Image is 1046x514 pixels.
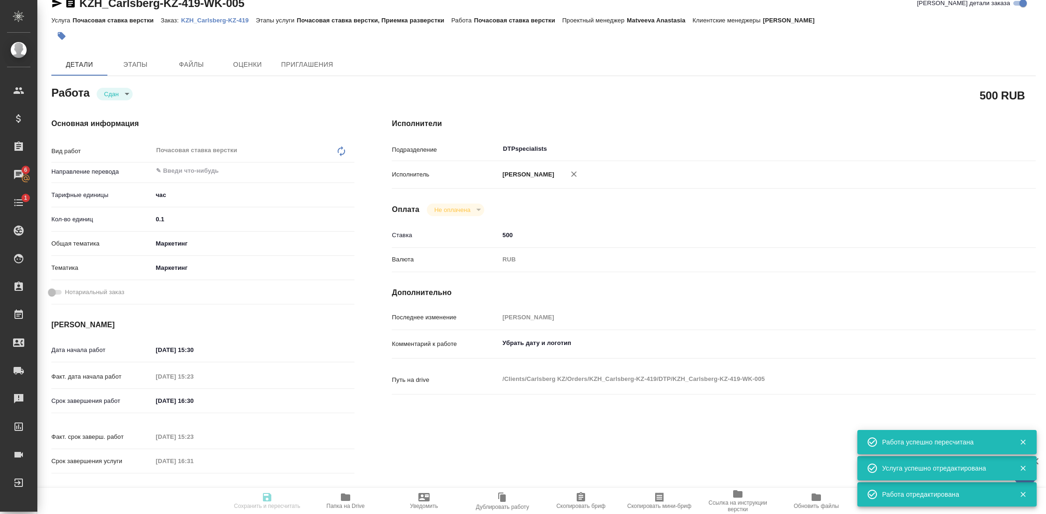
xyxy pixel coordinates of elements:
[51,26,72,46] button: Добавить тэг
[51,190,152,200] p: Тарифные единицы
[777,488,855,514] button: Обновить файлы
[18,165,33,175] span: 6
[169,59,214,70] span: Файлы
[181,16,256,24] a: KZH_Carlsberg-KZ-419
[181,17,256,24] p: KZH_Carlsberg-KZ-419
[51,17,72,24] p: Услуга
[1013,464,1032,472] button: Закрыть
[72,17,161,24] p: Почасовая ставка верстки
[152,260,354,276] div: Маркетинг
[385,488,463,514] button: Уведомить
[101,90,121,98] button: Сдан
[2,191,35,214] a: 1
[980,87,1025,103] h2: 500 RUB
[499,228,982,242] input: ✎ Введи что-нибудь
[882,464,1005,473] div: Услуга успешно отредактирована
[564,164,584,184] button: Удалить исполнителя
[620,488,699,514] button: Скопировать мини-бриф
[152,343,234,357] input: ✎ Введи что-нибудь
[225,59,270,70] span: Оценки
[65,288,124,297] span: Нотариальный заказ
[693,17,763,24] p: Клиентские менеджеры
[306,488,385,514] button: Папка на Drive
[556,503,605,509] span: Скопировать бриф
[499,335,982,351] textarea: Убрать дату и логотип
[392,287,1036,298] h4: Дополнительно
[57,59,102,70] span: Детали
[51,345,152,355] p: Дата начала работ
[476,504,529,510] span: Дублировать работу
[704,500,771,513] span: Ссылка на инструкции верстки
[51,372,152,381] p: Факт. дата начала работ
[51,263,152,273] p: Тематика
[562,17,627,24] p: Проектный менеджер
[392,204,419,215] h4: Оплата
[349,170,351,172] button: Open
[152,454,234,468] input: Пустое поле
[392,145,499,155] p: Подразделение
[152,236,354,252] div: Маркетинг
[882,490,1005,499] div: Работа отредактирована
[794,503,839,509] span: Обновить файлы
[152,394,234,408] input: ✎ Введи что-нибудь
[161,17,181,24] p: Заказ:
[51,118,354,129] h4: Основная информация
[627,503,691,509] span: Скопировать мини-бриф
[281,59,333,70] span: Приглашения
[451,17,474,24] p: Работа
[51,215,152,224] p: Кол-во единиц
[882,437,1005,447] div: Работа успешно пересчитана
[97,88,133,100] div: Сдан
[392,118,1036,129] h4: Исполнители
[152,430,234,444] input: Пустое поле
[542,488,620,514] button: Скопировать бриф
[326,503,365,509] span: Папка на Drive
[474,17,562,24] p: Почасовая ставка верстки
[297,17,452,24] p: Почасовая ставка верстки, Приемка разверстки
[392,375,499,385] p: Путь на drive
[152,212,354,226] input: ✎ Введи что-нибудь
[1013,490,1032,499] button: Закрыть
[499,170,554,179] p: [PERSON_NAME]
[2,163,35,186] a: 6
[152,187,354,203] div: час
[228,488,306,514] button: Сохранить и пересчитать
[427,204,484,216] div: Сдан
[51,396,152,406] p: Срок завершения работ
[152,370,234,383] input: Пустое поле
[392,339,499,349] p: Комментарий к работе
[113,59,158,70] span: Этапы
[234,503,300,509] span: Сохранить и пересчитать
[977,148,979,150] button: Open
[392,231,499,240] p: Ставка
[499,371,982,387] textarea: /Clients/Carlsberg KZ/Orders/KZH_Carlsberg-KZ-419/DTP/KZH_Carlsberg-KZ-419-WK-005
[1013,438,1032,446] button: Закрыть
[155,165,320,176] input: ✎ Введи что-нибудь
[51,432,152,442] p: Факт. срок заверш. работ
[51,167,152,176] p: Направление перевода
[410,503,438,509] span: Уведомить
[392,255,499,264] p: Валюта
[51,84,90,100] h2: Работа
[463,488,542,514] button: Дублировать работу
[699,488,777,514] button: Ссылка на инструкции верстки
[431,206,473,214] button: Не оплачена
[256,17,297,24] p: Этапы услуги
[499,252,982,268] div: RUB
[392,170,499,179] p: Исполнитель
[627,17,693,24] p: Matveeva Anastasia
[18,193,33,203] span: 1
[499,310,982,324] input: Пустое поле
[763,17,822,24] p: [PERSON_NAME]
[51,319,354,331] h4: [PERSON_NAME]
[51,457,152,466] p: Срок завершения услуги
[392,313,499,322] p: Последнее изменение
[51,239,152,248] p: Общая тематика
[51,147,152,156] p: Вид работ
